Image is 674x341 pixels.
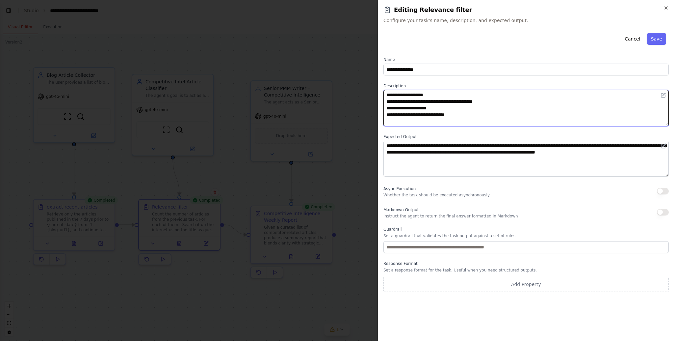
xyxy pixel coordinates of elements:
[383,186,416,191] span: Async Execution
[383,261,669,266] label: Response Format
[660,91,667,99] button: Open in editor
[383,227,669,232] label: Guardrail
[383,83,669,89] label: Description
[383,208,419,212] span: Markdown Output
[383,277,669,292] button: Add Property
[383,268,669,273] p: Set a response format for the task. Useful when you need structured outputs.
[383,233,669,239] p: Set a guardrail that validates the task output against a set of rules.
[383,5,669,14] h2: Editing Relevance filter
[383,213,518,219] p: Instruct the agent to return the final answer formatted in Markdown
[621,33,644,45] button: Cancel
[383,192,490,198] p: Whether the task should be executed asynchronously.
[383,57,669,62] label: Name
[383,134,669,139] label: Expected Output
[383,17,669,24] span: Configure your task's name, description, and expected output.
[660,142,667,150] button: Open in editor
[647,33,666,45] button: Save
